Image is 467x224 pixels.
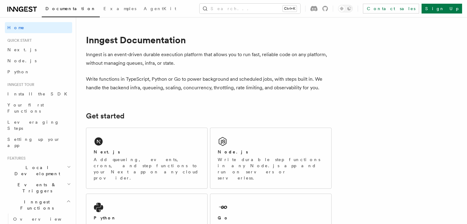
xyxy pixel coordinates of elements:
a: Python [5,66,72,77]
h2: Python [94,215,116,221]
a: Next.jsAdd queueing, events, crons, and step functions to your Next app on any cloud provider. [86,128,208,189]
a: Leveraging Steps [5,117,72,134]
span: Next.js [7,47,37,52]
h2: Node.js [218,149,248,155]
button: Events & Triggers [5,179,72,196]
button: Search...Ctrl+K [200,4,300,14]
p: Write functions in TypeScript, Python or Go to power background and scheduled jobs, with steps bu... [86,75,332,92]
kbd: Ctrl+K [283,6,297,12]
span: Features [5,156,25,161]
span: Quick start [5,38,32,43]
h2: Next.js [94,149,120,155]
a: Examples [100,2,140,17]
a: Home [5,22,72,33]
a: Get started [86,112,124,120]
h1: Inngest Documentation [86,34,332,45]
span: Inngest tour [5,82,34,87]
button: Toggle dark mode [338,5,353,12]
button: Inngest Functions [5,196,72,214]
span: Local Development [5,164,67,177]
button: Local Development [5,162,72,179]
span: Inngest Functions [5,199,66,211]
p: Write durable step functions in any Node.js app and run on servers or serverless. [218,156,324,181]
a: Install the SDK [5,88,72,99]
span: Python [7,69,30,74]
a: Setting up your app [5,134,72,151]
p: Add queueing, events, crons, and step functions to your Next app on any cloud provider. [94,156,200,181]
a: Contact sales [363,4,419,14]
a: AgentKit [140,2,180,17]
a: Node.jsWrite durable step functions in any Node.js app and run on servers or serverless. [210,128,332,189]
span: Install the SDK [7,91,71,96]
a: Your first Functions [5,99,72,117]
span: Examples [103,6,136,11]
span: Node.js [7,58,37,63]
span: Your first Functions [7,102,44,114]
h2: Go [218,215,229,221]
span: AgentKit [144,6,176,11]
span: Overview [13,217,76,222]
p: Inngest is an event-driven durable execution platform that allows you to run fast, reliable code ... [86,50,332,68]
span: Events & Triggers [5,182,67,194]
a: Next.js [5,44,72,55]
a: Sign Up [422,4,462,14]
span: Documentation [45,6,96,11]
span: Leveraging Steps [7,120,59,131]
span: Home [7,25,25,31]
a: Documentation [42,2,100,17]
a: Node.js [5,55,72,66]
span: Setting up your app [7,137,60,148]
